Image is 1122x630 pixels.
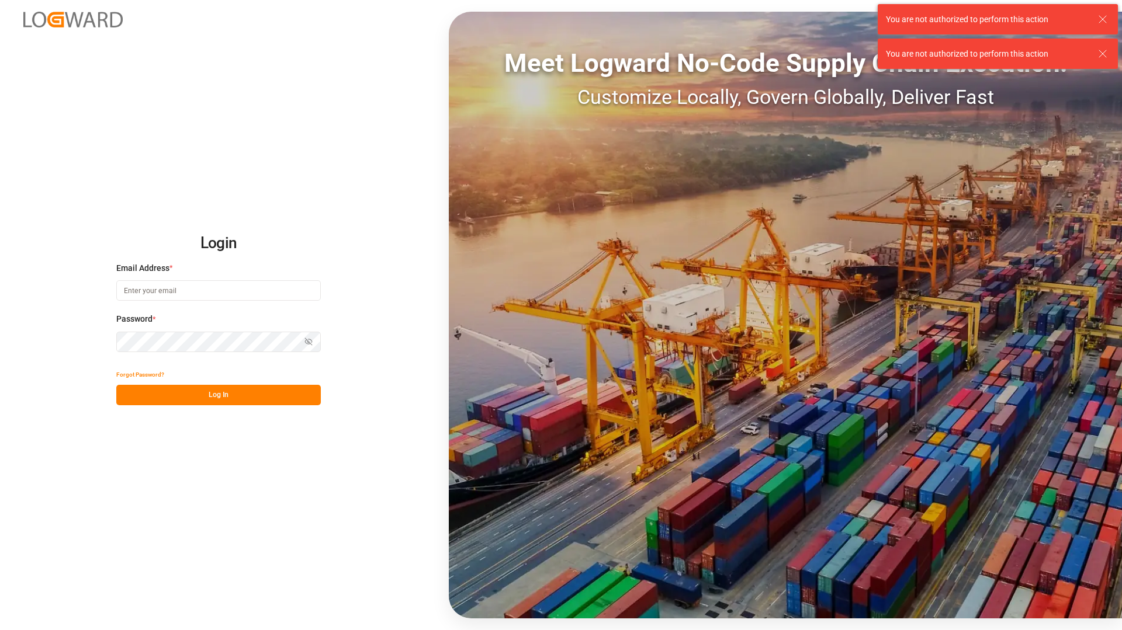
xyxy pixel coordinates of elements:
[116,364,164,385] button: Forgot Password?
[116,262,169,274] span: Email Address
[116,225,321,262] h2: Login
[23,12,123,27] img: Logward_new_orange.png
[116,385,321,405] button: Log In
[116,313,153,325] span: Password
[449,44,1122,82] div: Meet Logward No-Code Supply Chain Execution:
[886,48,1087,60] div: You are not authorized to perform this action
[116,280,321,301] input: Enter your email
[449,82,1122,112] div: Customize Locally, Govern Globally, Deliver Fast
[886,13,1087,26] div: You are not authorized to perform this action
